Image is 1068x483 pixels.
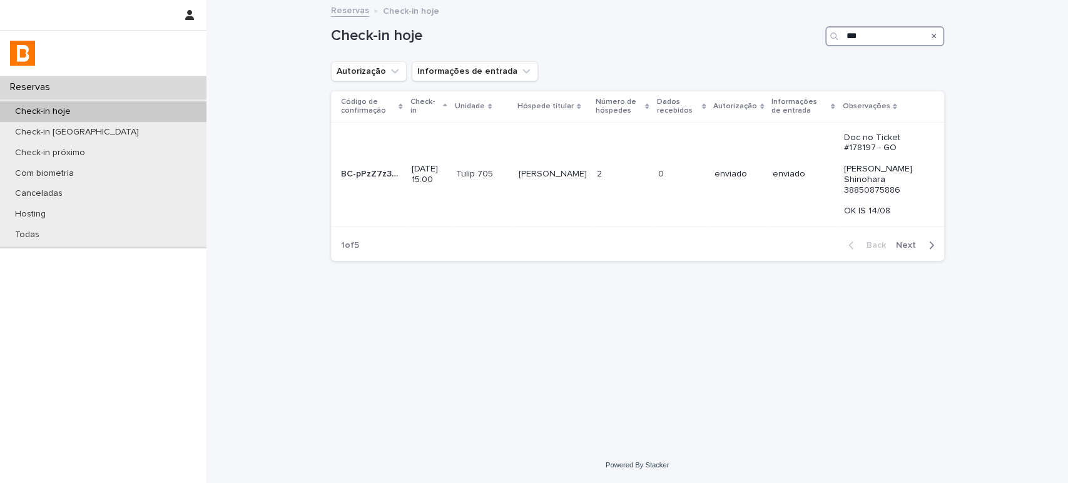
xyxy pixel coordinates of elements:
p: Check-in hoje [5,106,81,117]
p: Hóspede titular [517,99,574,113]
button: Informações de entrada [412,61,538,81]
h1: Check-in hoje [331,27,820,45]
input: Search [825,26,944,46]
p: Hosting [5,209,56,220]
p: Número de hóspedes [596,95,643,118]
p: Informações de entrada [771,95,828,118]
p: 2 [597,166,604,180]
p: Com biometria [5,168,84,179]
button: Back [838,240,891,251]
p: Check-in [410,95,440,118]
p: Check-in próximo [5,148,95,158]
p: Doc no Ticket #178197 - GO [PERSON_NAME] Shinohara 38850875886 OK IS 14/08 [843,133,923,216]
p: enviado [715,169,763,180]
p: 1 of 5 [331,230,369,261]
p: 0 [658,166,666,180]
p: Dados recebidos [656,95,698,118]
p: Reservas [5,81,60,93]
p: Letícia Santana shinohara [519,166,589,180]
p: Tulip 705 [456,166,496,180]
p: Check-in [GEOGRAPHIC_DATA] [5,127,149,138]
span: Next [896,241,923,250]
p: Observações [842,99,890,113]
span: Back [859,241,886,250]
p: Código de confirmação [341,95,396,118]
p: Unidade [455,99,485,113]
tr: BC-pPzZ7z3W2BC-pPzZ7z3W2 [DATE] 15:00Tulip 705Tulip 705 [PERSON_NAME][PERSON_NAME] 22 00 enviadoe... [331,122,944,226]
img: zVaNuJHRTjyIjT5M9Xd5 [10,41,35,66]
p: Canceladas [5,188,73,199]
button: Autorização [331,61,407,81]
button: Next [891,240,944,251]
p: Check-in hoje [383,3,439,17]
p: Todas [5,230,49,240]
a: Powered By Stacker [606,461,669,469]
p: [DATE] 15:00 [412,164,446,185]
a: Reservas [331,3,369,17]
p: BC-pPzZ7z3W2 [341,166,404,180]
p: Autorização [713,99,757,113]
p: enviado [773,169,833,180]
